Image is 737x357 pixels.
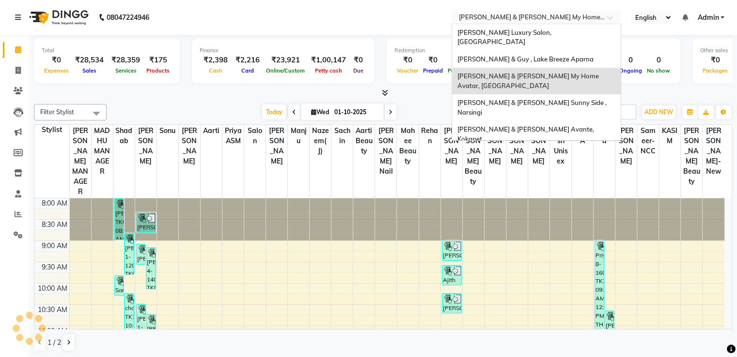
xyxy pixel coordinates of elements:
[457,55,593,63] span: [PERSON_NAME] & Guy , Lake Breeze Aparna
[644,55,673,66] div: 0
[637,125,659,157] span: sameer-NCC
[80,67,99,74] span: Sales
[137,304,145,345] div: [PERSON_NAME] 1-2401, TK16, 10:30 AM-11:30 AM, HAIR CUT-HAIR CUT,HAIR CUT-REGULAR SHAVE
[108,55,144,66] div: ₹28,359
[115,276,124,296] div: Sameer 1-1002, TK10, 09:50 AM-10:20 AM, HAIR CUT-[PERSON_NAME] TRIM
[34,125,69,135] div: Stylist
[617,67,644,74] span: Ongoing
[307,55,350,66] div: ₹1,00,147
[200,55,232,66] div: ₹2,398
[615,125,637,167] span: [PERSON_NAME]
[40,198,69,208] div: 8:00 AM
[125,294,133,334] div: charishma, TK15, 10:15 AM-11:15 AM, ADVANCE BLOW DRY MEDIUM (Curls/Tongs & Ironing)
[157,125,178,137] span: Sonu
[36,305,69,315] div: 10:30 AM
[457,99,608,116] span: [PERSON_NAME] & [PERSON_NAME] Sunny Side , Narsingi
[457,72,600,89] span: [PERSON_NAME] & [PERSON_NAME] My Home Avatar, [GEOGRAPHIC_DATA]
[40,108,74,116] span: Filter Stylist
[681,125,702,188] span: [PERSON_NAME] beauty
[375,125,396,178] span: [PERSON_NAME] Nail
[115,199,124,239] div: [PERSON_NAME], TK02, 08:00 AM-09:00 AM, HAIR CUT-HAIR CUT,HAIR CUT-[PERSON_NAME] TRIM
[642,105,675,119] button: ADD NEW
[485,125,506,167] span: [PERSON_NAME]
[42,67,71,74] span: Expenses
[442,294,461,313] div: [PERSON_NAME], TK12, 10:15 AM-10:45 AM, HAIR CUT-KIDS CUT ((Up to 10 years)
[397,125,418,167] span: Mahee Beauty
[313,67,345,74] span: Petty cash
[617,55,644,66] div: 0
[71,55,108,66] div: ₹28,534
[442,266,461,285] div: Ajith 4-1202, TK08, 09:35 AM-10:05 AM, HAIR CUT-[PERSON_NAME] DESIGN
[262,104,286,119] span: Today
[201,125,222,137] span: Aarti
[331,105,380,119] input: 2025-10-01
[146,314,155,334] div: [PERSON_NAME], TK12, 10:45 AM-11:15 AM, HAIR CUT-HAIR CUT
[421,55,445,66] div: ₹0
[146,248,155,289] div: [PERSON_NAME] 4-1401, TK09, 09:10 AM-10:10 AM, HAIR CUT-HAIR CUT,HAIR CUT-REGULAR SHAVE
[113,67,139,74] span: Services
[125,234,133,274] div: [PERSON_NAME] 1-1209, TK07, 08:50 AM-09:50 AM, HAIR CUT-HAIR CUT,HAIR CUT-REGULAR SHAVE
[40,241,69,251] div: 9:00 AM
[135,125,157,167] span: [PERSON_NAME]
[239,67,256,74] span: Card
[659,125,680,147] span: KASIM
[605,311,613,352] div: [PERSON_NAME], TK18, 10:40 AM-11:40 AM, THREADING EYEBROW,THREADING UPPER LIP
[457,29,552,46] span: [PERSON_NAME] Luxury Salon, [GEOGRAPHIC_DATA]
[40,262,69,272] div: 9:30 AM
[644,108,673,116] span: ADD NEW
[144,55,172,66] div: ₹175
[113,125,135,147] span: Shadab
[442,241,461,260] div: [PERSON_NAME], TK04, 09:00 AM-09:30 AM, HAIR CUT-[PERSON_NAME] DESIGN
[222,125,244,147] span: priya ASM
[36,283,69,294] div: 10:00 AM
[232,55,264,66] div: ₹2,216
[644,67,673,74] span: No show
[445,55,472,66] div: ₹0
[350,55,367,66] div: ₹0
[463,125,484,188] span: [PERSON_NAME] Beauty
[92,125,113,178] span: MADHU MANAGER
[264,55,307,66] div: ₹23,921
[351,67,366,74] span: Due
[40,220,69,230] div: 8:30 AM
[445,67,472,74] span: Package
[419,125,440,147] span: Rehan
[394,55,421,66] div: ₹0
[703,125,724,178] span: [PERSON_NAME]-new
[206,67,225,74] span: Cash
[441,125,462,167] span: [PERSON_NAME]
[697,13,719,23] span: Admin
[264,67,307,74] span: Online/Custom
[700,55,730,66] div: ₹0
[25,4,91,31] img: logo
[42,46,172,55] div: Total
[144,67,172,74] span: Products
[47,338,61,348] span: 1 / 2
[353,125,375,157] span: Aarti Beauty
[42,55,71,66] div: ₹0
[288,125,309,147] span: Manju
[421,67,445,74] span: Prepaid
[137,244,145,264] div: [PERSON_NAME] ., TK05, 09:05 AM-09:35 AM, HAIR CUT-KIDS CUT ((Up to 10 years)
[137,213,156,232] div: [PERSON_NAME] 9-2909, TK01, 08:20 AM-08:50 AM, HAIR CUT-HAIR CUT
[452,24,621,141] ng-dropdown-panel: Options list
[266,125,287,167] span: [PERSON_NAME]
[179,125,200,167] span: [PERSON_NAME]
[200,46,367,55] div: Finance
[528,125,549,167] span: [PERSON_NAME]
[244,125,266,147] span: Salon
[36,326,69,336] div: 11:00 AM
[310,125,331,157] span: nazeem( j)
[70,125,91,198] span: [PERSON_NAME] MANAGER
[331,125,353,147] span: Sachin
[457,125,595,143] span: [PERSON_NAME] & [PERSON_NAME] Avante, Kokapet
[394,46,525,55] div: Redemption
[550,125,571,167] span: Naresh Unisex
[107,4,149,31] b: 08047224946
[309,108,331,116] span: Wed
[700,67,730,74] span: Packages
[506,125,528,167] span: [PERSON_NAME]
[394,67,421,74] span: Voucher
